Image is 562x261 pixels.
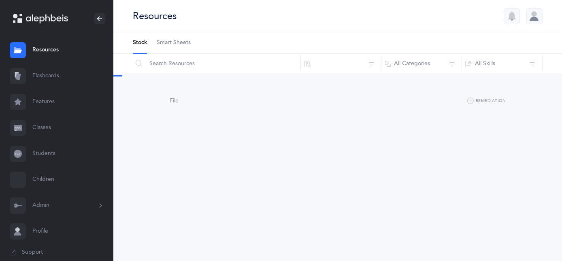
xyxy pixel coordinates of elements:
span: File [170,98,179,104]
span: Smart Sheets [157,39,191,47]
span: Support [22,248,43,257]
div: Resources [133,9,177,23]
button: All Categories [381,54,462,73]
button: All Skills [462,54,543,73]
input: Search Resources [132,54,301,73]
button: Remediation [467,96,506,106]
